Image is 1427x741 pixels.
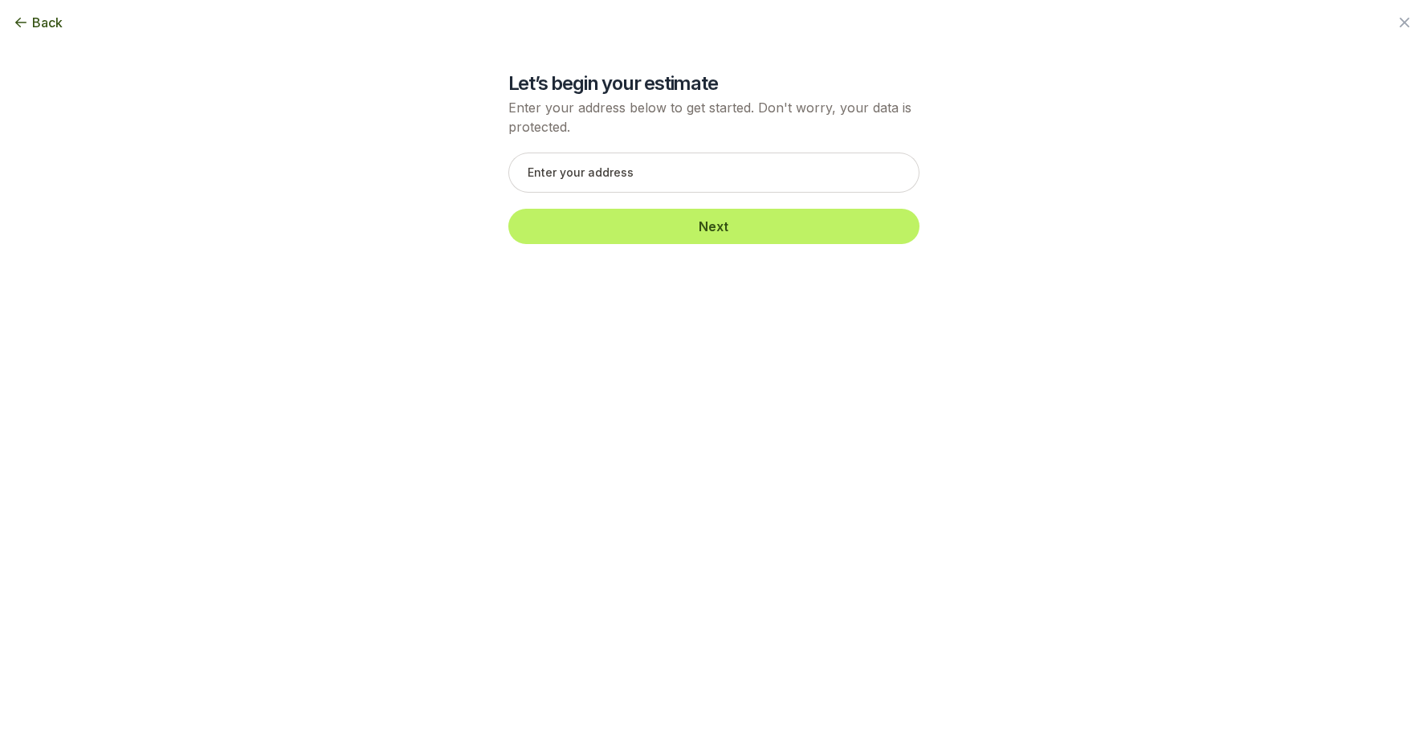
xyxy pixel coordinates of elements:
span: Back [32,13,63,32]
p: Enter your address below to get started. Don't worry, your data is protected. [508,98,919,136]
button: Next [508,209,919,244]
h2: Let’s begin your estimate [508,71,919,96]
input: Enter your address [508,153,919,193]
button: Back [13,13,63,32]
